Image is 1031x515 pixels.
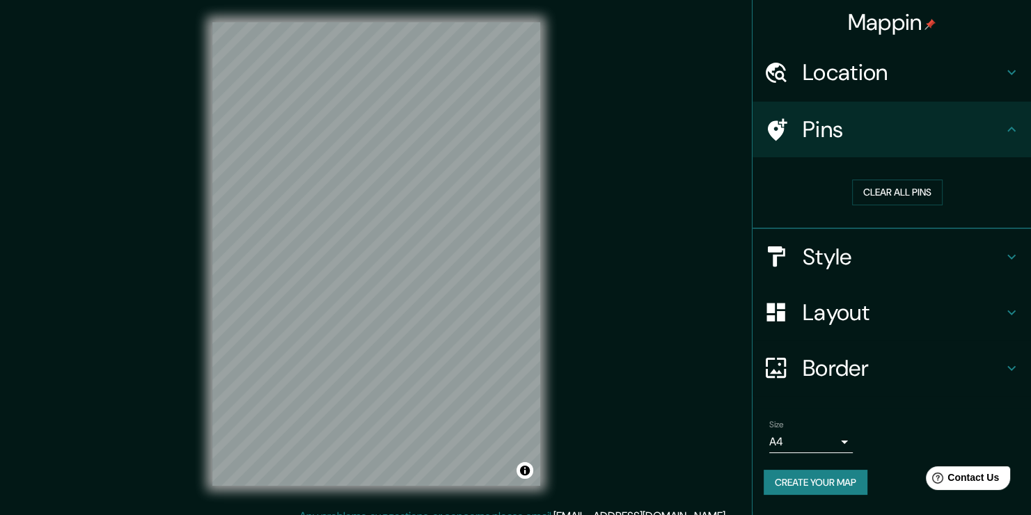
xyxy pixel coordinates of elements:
img: pin-icon.png [924,19,936,30]
button: Toggle attribution [517,462,533,479]
button: Clear all pins [852,180,943,205]
div: Layout [753,285,1031,340]
div: Style [753,229,1031,285]
h4: Pins [803,116,1003,143]
h4: Border [803,354,1003,382]
div: Border [753,340,1031,396]
h4: Mappin [848,8,936,36]
canvas: Map [212,22,540,486]
h4: Location [803,58,1003,86]
iframe: Help widget launcher [907,461,1016,500]
label: Size [769,418,784,430]
h4: Layout [803,299,1003,326]
button: Create your map [764,470,867,496]
div: Location [753,45,1031,100]
div: Pins [753,102,1031,157]
div: A4 [769,431,853,453]
h4: Style [803,243,1003,271]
